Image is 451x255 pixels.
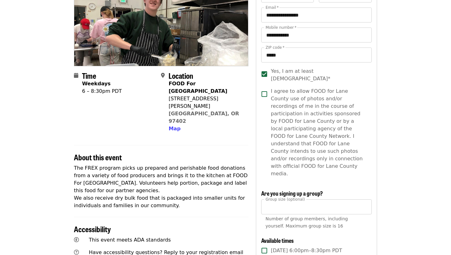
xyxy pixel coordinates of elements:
[89,237,171,243] span: This event meets ADA standards
[261,236,294,244] span: Available times
[74,164,248,209] p: The FREX program picks up prepared and perishable food donations from a variety of food producers...
[261,47,372,62] input: ZIP code
[74,237,79,243] i: universal-access icon
[271,87,367,177] span: I agree to allow FOOD for Lane County use of photos and/or recordings of me in the course of part...
[261,189,323,197] span: Are you signing up a group?
[261,199,372,214] input: [object Object]
[266,46,284,49] label: ZIP code
[261,7,372,22] input: Email
[168,95,243,110] div: [STREET_ADDRESS][PERSON_NAME]
[271,247,342,254] span: [DATE] 6:00pm–8:30pm PDT
[82,70,96,81] span: Time
[74,223,111,234] span: Accessibility
[82,81,111,87] strong: Weekdays
[266,197,305,201] span: Group size (optional)
[266,216,348,228] span: Number of group members, including yourself. Maximum group size is 16
[266,6,279,9] label: Email
[266,26,296,29] label: Mobile number
[271,67,367,82] span: Yes, I am at least [DEMOGRAPHIC_DATA]*
[261,27,372,42] input: Mobile number
[168,126,180,132] span: Map
[168,81,227,94] strong: FOOD For [GEOGRAPHIC_DATA]
[168,111,239,124] a: [GEOGRAPHIC_DATA], OR 97402
[74,152,122,162] span: About this event
[168,70,193,81] span: Location
[74,72,78,78] i: calendar icon
[161,72,165,78] i: map-marker-alt icon
[168,125,180,132] button: Map
[82,87,122,95] div: 6 – 8:30pm PDT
